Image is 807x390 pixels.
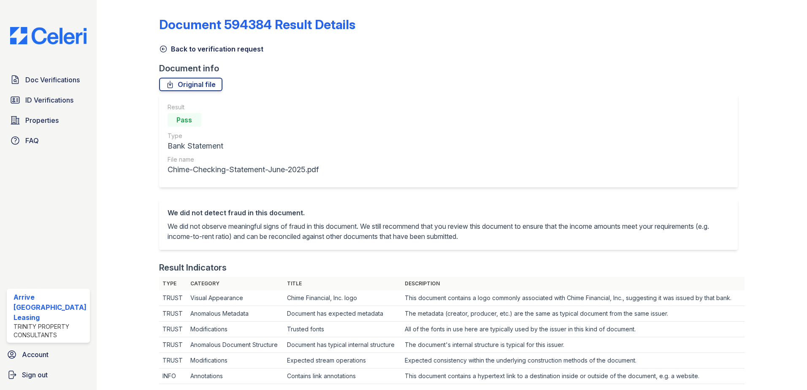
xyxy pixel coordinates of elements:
td: The document's internal structure is typical for this issuer. [401,337,745,353]
div: Pass [168,113,201,127]
span: FAQ [25,135,39,146]
td: Chime Financial, Inc. logo [284,290,401,306]
a: Sign out [3,366,93,383]
td: All of the fonts in use here are typically used by the issuer in this kind of document. [401,322,745,337]
td: Expected stream operations [284,353,401,368]
td: Anomalous Metadata [187,306,284,322]
td: Anomalous Document Structure [187,337,284,353]
td: Trusted fonts [284,322,401,337]
div: File name [168,155,319,164]
a: Account [3,346,93,363]
span: Doc Verifications [25,75,80,85]
td: Document has expected metadata [284,306,401,322]
img: CE_Logo_Blue-a8612792a0a2168367f1c8372b55b34899dd931a85d93a1a3d3e32e68fde9ad4.png [3,27,93,44]
p: We did not observe meaningful signs of fraud in this document. We still recommend that you review... [168,221,730,241]
a: ID Verifications [7,92,90,108]
td: Document has typical internal structure [284,337,401,353]
div: Result [168,103,319,111]
div: Bank Statement [168,140,319,152]
span: Sign out [22,370,48,380]
div: Result Indicators [159,262,227,274]
td: This document contains a hypertext link to a destination inside or outside of the document, e.g. ... [401,368,745,384]
td: Modifications [187,322,284,337]
div: Chime-Checking-Statement-June-2025.pdf [168,164,319,176]
td: TRUST [159,337,187,353]
div: Arrive [GEOGRAPHIC_DATA] Leasing [14,292,87,322]
td: TRUST [159,322,187,337]
a: Doc Verifications [7,71,90,88]
span: ID Verifications [25,95,73,105]
td: INFO [159,368,187,384]
td: Modifications [187,353,284,368]
td: This document contains a logo commonly associated with Chime Financial, Inc., suggesting it was i... [401,290,745,306]
span: Properties [25,115,59,125]
td: Annotations [187,368,284,384]
td: TRUST [159,290,187,306]
th: Category [187,277,284,290]
td: Contains link annotations [284,368,401,384]
th: Type [159,277,187,290]
div: Trinity Property Consultants [14,322,87,339]
span: Account [22,349,49,360]
th: Title [284,277,401,290]
div: Document info [159,62,745,74]
td: Visual Appearance [187,290,284,306]
a: Original file [159,78,222,91]
a: Back to verification request [159,44,263,54]
div: Type [168,132,319,140]
td: Expected consistency within the underlying construction methods of the document. [401,353,745,368]
td: TRUST [159,306,187,322]
td: TRUST [159,353,187,368]
div: We did not detect fraud in this document. [168,208,730,218]
a: FAQ [7,132,90,149]
td: The metadata (creator, producer, etc.) are the same as typical document from the same issuer. [401,306,745,322]
a: Document 594384 Result Details [159,17,355,32]
a: Properties [7,112,90,129]
th: Description [401,277,745,290]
